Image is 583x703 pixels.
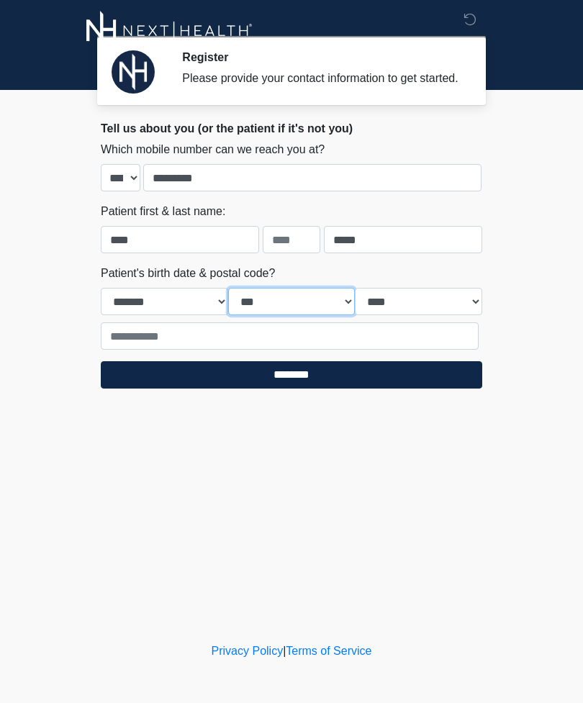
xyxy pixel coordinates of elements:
img: Next-Health Logo [86,11,253,50]
label: Patient's birth date & postal code? [101,265,275,282]
div: Please provide your contact information to get started. [182,70,461,87]
h2: Tell us about you (or the patient if it's not you) [101,122,482,135]
label: Patient first & last name: [101,203,225,220]
label: Which mobile number can we reach you at? [101,141,325,158]
img: Agent Avatar [112,50,155,94]
a: Privacy Policy [212,645,284,657]
a: | [283,645,286,657]
a: Terms of Service [286,645,371,657]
